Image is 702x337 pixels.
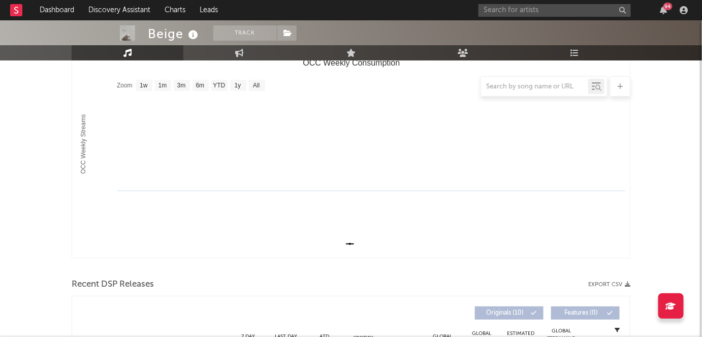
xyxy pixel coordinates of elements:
[663,3,673,10] div: 94
[213,25,277,41] button: Track
[80,114,87,174] text: OCC Weekly Streams
[72,279,154,291] span: Recent DSP Releases
[148,25,201,42] div: Beige
[558,310,604,316] span: Features ( 0 )
[478,4,631,17] input: Search for artists
[481,83,588,91] input: Search by song name or URL
[482,310,528,316] span: Originals ( 10 )
[588,282,630,288] button: Export CSV
[303,58,400,67] text: OCC Weekly Consumption
[475,307,544,320] button: Originals(10)
[660,6,667,14] button: 94
[551,307,620,320] button: Features(0)
[72,54,630,258] svg: OCC Weekly Consumption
